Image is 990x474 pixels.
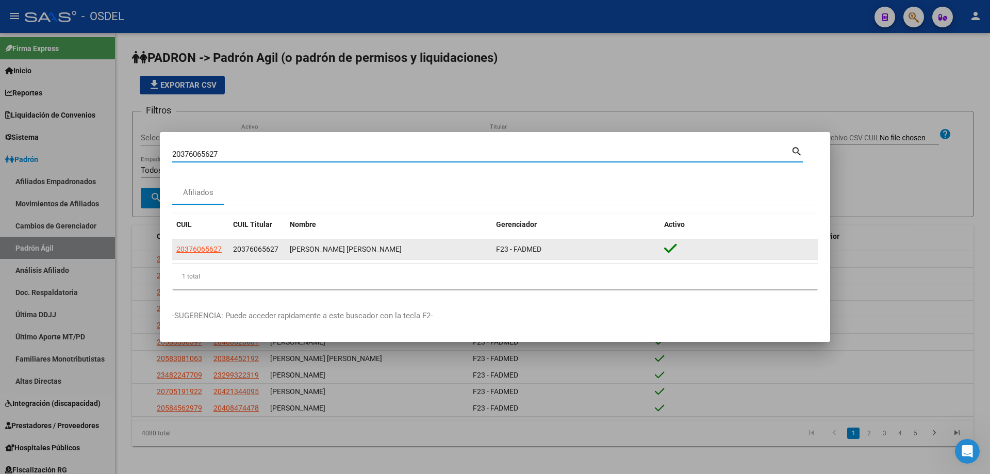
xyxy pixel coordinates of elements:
span: Gerenciador [496,220,537,228]
span: Activo [664,220,685,228]
datatable-header-cell: CUIL [172,214,229,236]
div: 1 total [172,264,818,289]
datatable-header-cell: CUIL Titular [229,214,286,236]
datatable-header-cell: Gerenciador [492,214,660,236]
span: CUIL [176,220,192,228]
datatable-header-cell: Nombre [286,214,492,236]
span: 20376065627 [176,245,222,253]
p: -SUGERENCIA: Puede acceder rapidamente a este buscador con la tecla F2- [172,310,818,322]
span: Nombre [290,220,316,228]
div: Afiliados [183,187,213,199]
span: CUIL Titular [233,220,272,228]
mat-icon: search [791,144,803,157]
datatable-header-cell: Activo [660,214,818,236]
span: F23 - FADMED [496,245,541,253]
span: 20376065627 [233,245,278,253]
iframe: Intercom live chat [955,439,980,464]
div: [PERSON_NAME] [PERSON_NAME] [290,243,488,255]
